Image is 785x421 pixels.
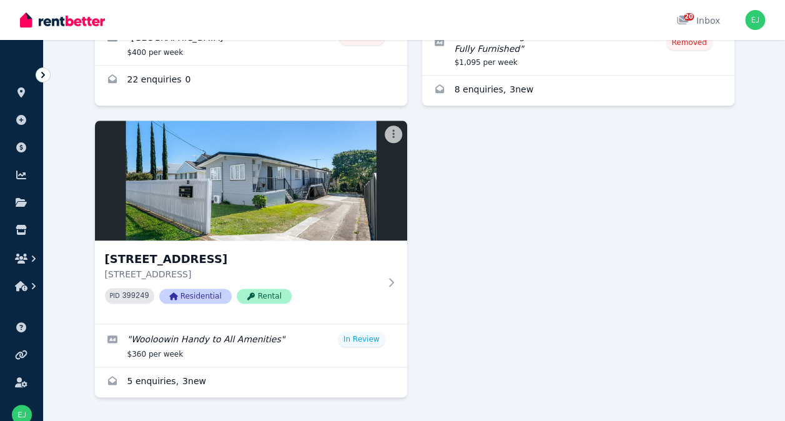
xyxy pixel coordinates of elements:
a: Enquiries for Unit 1/33 Chalk St, Wooloowin [95,367,407,397]
div: Inbox [676,14,720,27]
p: [STREET_ADDRESS] [105,268,380,280]
code: 399249 [122,292,149,300]
span: 20 [684,13,694,21]
a: Unit 1/33 Chalk St, Wooloowin[STREET_ADDRESS][STREET_ADDRESS]PID 399249ResidentialRental [95,121,407,324]
span: Residential [159,289,232,304]
small: PID [110,292,120,299]
span: Rental [237,289,292,304]
img: Unit 1/33 Chalk St, Wooloowin [95,121,407,240]
button: More options [385,126,402,143]
img: Eileen Jacob [745,10,765,30]
a: Edit listing: Green City Oasis [95,22,407,65]
a: Enquiries for 3/63 Outlook Crescent, Bardon [95,66,407,96]
a: Enquiries for 143/1 Serisier Ave, Main Beach [422,76,734,106]
a: Edit listing: Beachside Elegance with Resort Amenities – Fully Furnished [422,22,734,75]
img: RentBetter [20,11,105,29]
a: Edit listing: Wooloowin Handy to All Amenities [95,324,407,367]
h3: [STREET_ADDRESS] [105,250,380,268]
